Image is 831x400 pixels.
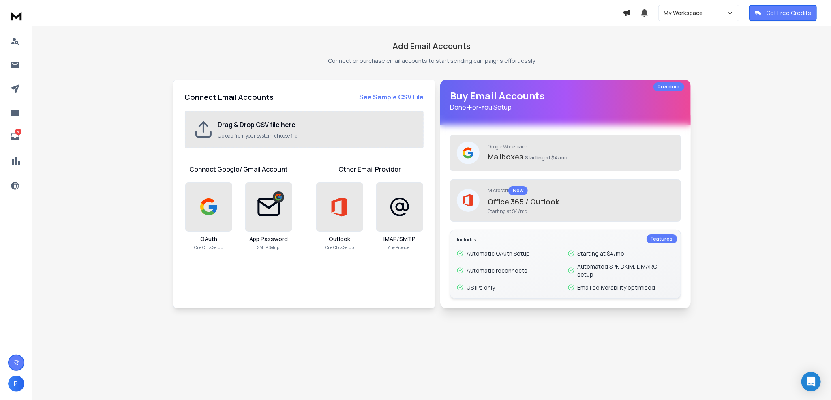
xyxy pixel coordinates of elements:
[388,245,411,251] p: Any Provider
[218,120,415,129] h2: Drag & Drop CSV file here
[578,284,655,292] p: Email deliverability optimised
[200,235,217,243] h3: OAuth
[325,245,354,251] p: One Click Setup
[329,235,350,243] h3: Outlook
[383,235,415,243] h3: IMAP/SMTP
[393,41,471,52] h1: Add Email Accounts
[525,154,568,161] span: Starting at $4/mo
[488,144,674,150] p: Google Workspace
[15,129,21,135] p: 8
[749,5,817,21] button: Get Free Credits
[467,267,527,275] p: Automatic reconnects
[359,92,424,101] strong: See Sample CSV File
[488,196,674,207] p: Office 365 / Outlook
[328,57,535,65] p: Connect or purchase email accounts to start sending campaigns effortlessly
[189,164,288,174] h1: Connect Google/ Gmail Account
[450,89,681,112] h1: Buy Email Accounts
[488,151,674,162] p: Mailboxes
[258,245,280,251] p: SMTP Setup
[194,245,223,251] p: One Click Setup
[578,262,674,279] p: Automated SPF, DKIM, DMARC setup
[647,234,677,243] div: Features
[218,133,415,139] p: Upload from your system, choose file
[467,249,530,258] p: Automatic OAuth Setup
[338,164,401,174] h1: Other Email Provider
[801,372,821,391] div: Open Intercom Messenger
[457,237,674,243] p: Includes
[766,9,811,17] p: Get Free Credits
[185,91,274,103] h2: Connect Email Accounts
[7,129,23,145] a: 8
[8,376,24,392] button: P
[653,82,684,91] div: Premium
[450,102,681,112] p: Done-For-You Setup
[488,208,674,215] span: Starting at $4/mo
[664,9,706,17] p: My Workspace
[488,186,674,195] p: Microsoft
[467,284,495,292] p: US IPs only
[578,249,625,258] p: Starting at $4/mo
[508,186,528,195] div: New
[359,92,424,102] a: See Sample CSV File
[249,235,288,243] h3: App Password
[8,8,24,23] img: logo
